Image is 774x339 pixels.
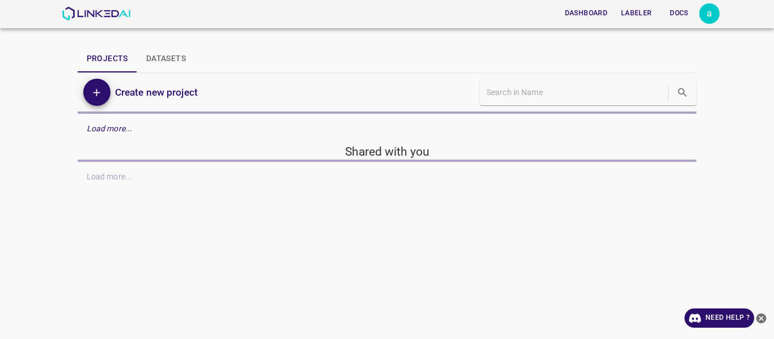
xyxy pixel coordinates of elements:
[614,2,658,25] a: Labeler
[754,308,768,328] button: close-help
[616,4,656,23] button: Labeler
[78,45,137,72] button: Projects
[699,3,720,24] button: Open settings
[699,3,720,24] div: a
[487,84,666,101] input: Search in Name
[87,124,133,133] em: Load more...
[78,144,697,160] h5: Shared with you
[110,84,198,100] a: Create new project
[115,84,198,100] h6: Create new project
[560,4,612,23] button: Dashboard
[661,4,697,23] button: Docs
[62,7,130,20] img: LinkedAI
[671,81,694,104] button: search
[78,118,697,139] div: Load more...
[658,2,699,25] a: Docs
[558,2,614,25] a: Dashboard
[684,308,754,328] a: Need Help ?
[137,45,195,72] button: Datasets
[83,79,110,106] button: Add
